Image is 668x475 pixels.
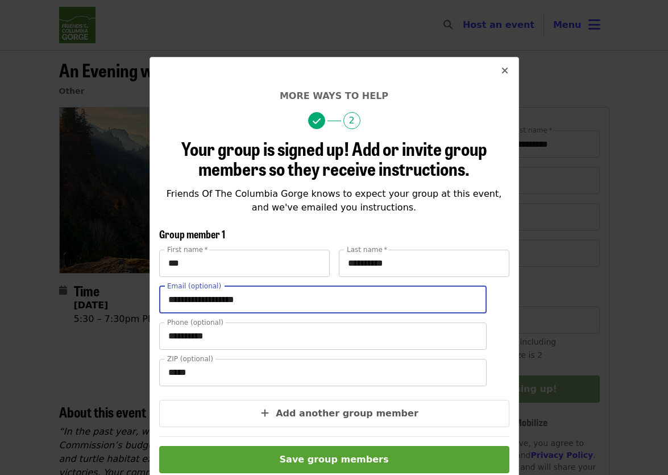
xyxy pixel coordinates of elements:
span: Your group is signed up! Add or invite group members so they receive instructions. [181,135,487,181]
span: Friends Of The Columbia Gorge knows to expect your group at this event, and we've emailed you ins... [167,188,502,213]
input: Email (optional) [159,286,487,313]
label: Phone (optional) [167,319,223,326]
span: Add another group member [276,408,418,419]
label: First name [167,246,208,253]
button: Save group members [159,446,509,473]
span: Save group members [280,454,389,465]
input: Phone (optional) [159,323,487,350]
input: First name [159,250,330,277]
i: times icon [501,65,508,76]
button: Add another group member [159,400,509,427]
span: Group member 1 [159,226,225,241]
span: 2 [343,112,360,129]
i: plus icon [261,408,269,419]
label: Last name [347,246,387,253]
span: More ways to help [280,90,388,101]
i: check icon [313,116,321,127]
input: Last name [339,250,509,277]
label: ZIP (optional) [167,356,213,362]
label: Email (optional) [167,283,221,290]
input: ZIP (optional) [159,359,487,386]
button: Close [491,57,518,85]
